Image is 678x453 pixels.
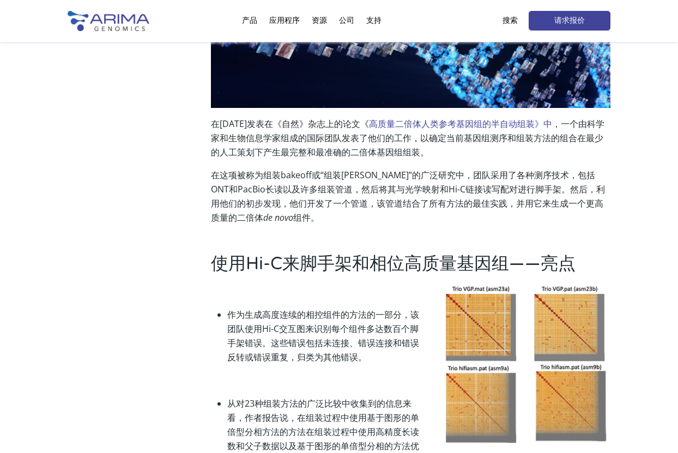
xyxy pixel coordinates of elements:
[503,14,518,28] p: 搜索
[263,212,293,224] em: de novo
[491,118,552,130] a: 半自动组装》中
[369,118,395,130] a: 高质量
[395,118,491,130] a: 二倍体人类参考基因组的
[211,252,610,285] h2: 使用Hi-C来脚手架和相位高质量基因组——亮点
[529,11,610,31] a: 请求报价
[211,168,610,225] p: 在这项被称为组装bakeoff或“组装[PERSON_NAME]”的广泛研究中，团队采用了各种测序技术，包括ONT和PacBio长读以及许多组装管道，然后将其与光学映射和Hi-C链接读写配对进行...
[68,11,149,31] img: Arima-基因组学-标志
[211,117,610,168] p: 在 [DATE]发表在《自然》杂志 上的论文《 ，一个由科学家和生物信息学家组成的国际团队发表了他们的工作，以确定当前基因组测序和组装方法的组合在最少的人工策划下产生最完整和最准确的二倍体基因组组装。
[227,307,610,364] li: 作为生成高度连续的相控组件的方法的一部分，该团队使用Hi-C交互图来识别每个组件多达数百个脚手架错误。这些错误包括未连接、错误连接和错误反转或错误重复，归类为其他错误。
